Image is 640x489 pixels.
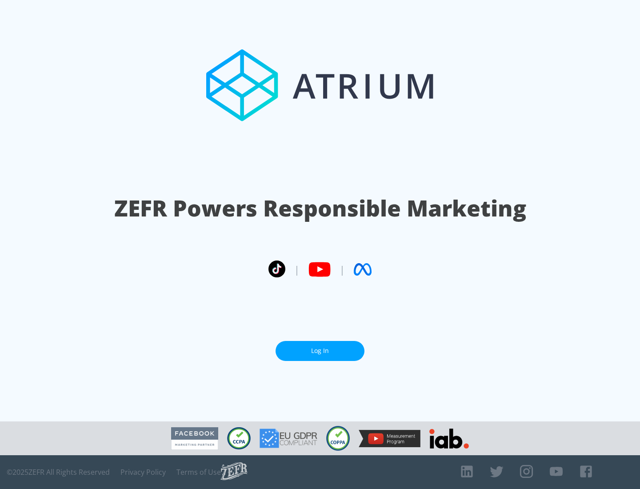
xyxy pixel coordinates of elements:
img: YouTube Measurement Program [359,430,420,447]
h1: ZEFR Powers Responsible Marketing [114,193,526,224]
img: GDPR Compliant [260,429,317,448]
span: | [340,263,345,276]
img: Facebook Marketing Partner [171,427,218,450]
img: CCPA Compliant [227,427,251,449]
span: | [294,263,300,276]
a: Terms of Use [176,468,221,477]
a: Privacy Policy [120,468,166,477]
a: Log In [276,341,364,361]
img: IAB [429,429,469,449]
img: COPPA Compliant [326,426,350,451]
span: © 2025 ZEFR All Rights Reserved [7,468,110,477]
